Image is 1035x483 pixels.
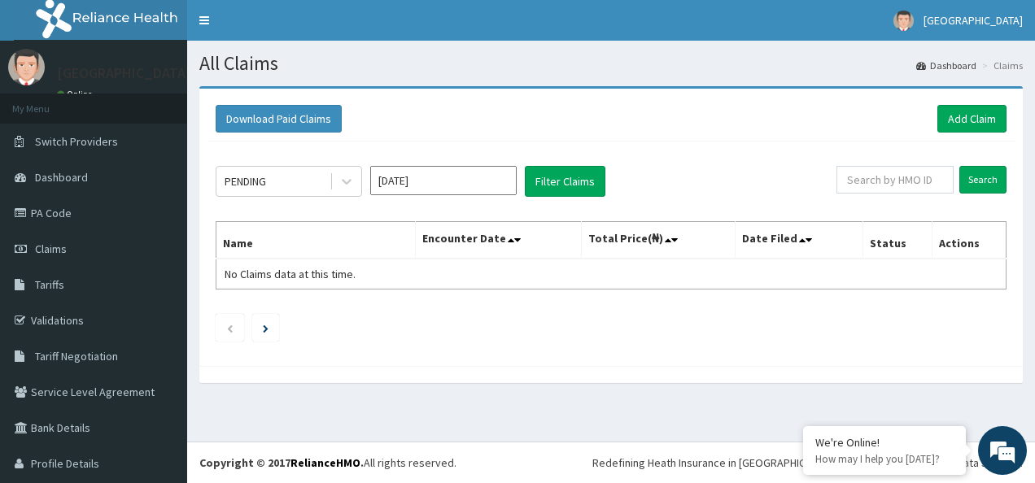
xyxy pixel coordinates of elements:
a: Dashboard [916,59,976,72]
span: Dashboard [35,170,88,185]
th: Date Filed [736,222,863,259]
th: Status [863,222,932,259]
input: Search by HMO ID [836,166,954,194]
th: Total Price(₦) [582,222,736,259]
th: Actions [932,222,1006,259]
span: Claims [35,241,67,256]
a: Add Claim [937,105,1007,133]
h1: All Claims [199,53,1023,74]
div: We're Online! [815,435,954,450]
a: Next page [263,320,269,335]
img: User Image [893,11,914,31]
span: No Claims data at this time. [225,267,356,281]
strong: Copyright © 2017 . [199,455,364,470]
input: Select Month and Year [370,166,517,195]
span: Tariffs [35,277,64,292]
div: PENDING [225,173,266,189]
span: Tariff Negotiation [35,349,118,363]
input: Search [959,166,1007,194]
a: Previous page [226,320,234,335]
th: Encounter Date [415,222,581,259]
span: Switch Providers [35,134,118,149]
p: How may I help you today? [815,452,954,466]
button: Filter Claims [525,166,605,197]
th: Name [216,222,416,259]
li: Claims [978,59,1023,72]
img: User Image [8,49,45,85]
div: Redefining Heath Insurance in [GEOGRAPHIC_DATA] using Telemedicine and Data Science! [592,455,1023,471]
p: [GEOGRAPHIC_DATA] [57,66,191,80]
a: RelianceHMO [290,455,360,470]
span: [GEOGRAPHIC_DATA] [924,13,1023,28]
button: Download Paid Claims [216,105,342,133]
footer: All rights reserved. [187,442,1035,483]
a: Online [57,89,96,100]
